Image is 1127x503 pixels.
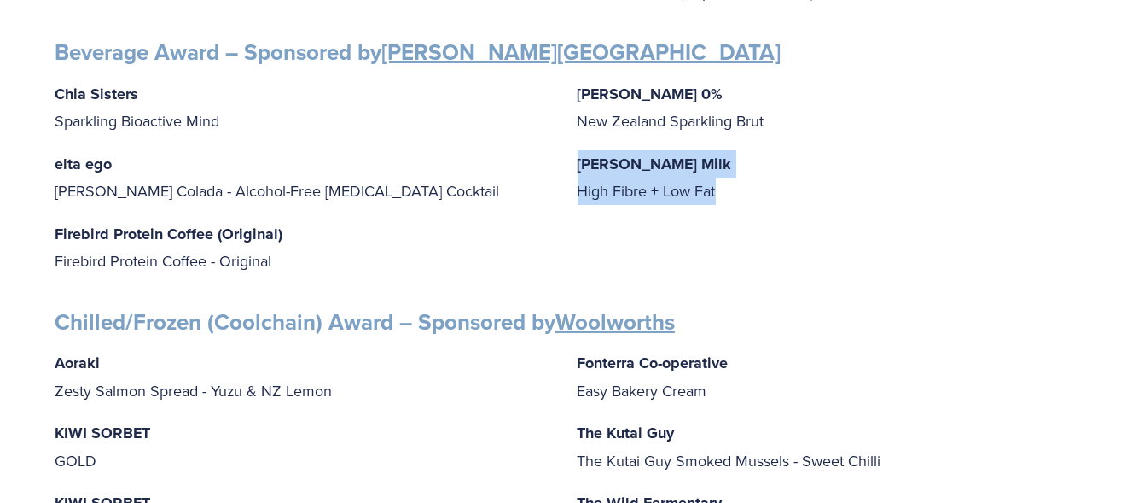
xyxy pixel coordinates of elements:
[55,223,282,245] strong: Firebird Protein Coffee (Original)
[55,83,138,105] strong: Chia Sisters
[578,83,723,105] strong: [PERSON_NAME] 0%
[578,352,729,374] strong: Fonterra Co-operative
[578,150,1073,205] p: High Fibre + Low Fat
[55,150,550,205] p: [PERSON_NAME] Colada - Alcohol-Free [MEDICAL_DATA] Cocktail
[55,220,550,275] p: Firebird Protein Coffee - Original
[55,306,675,338] strong: Chilled/Frozen (Coolchain) Award – Sponsored by
[381,36,781,68] a: [PERSON_NAME][GEOGRAPHIC_DATA]
[55,352,100,374] strong: Aoraki
[578,153,732,175] strong: [PERSON_NAME] Milk
[578,349,1073,404] p: Easy Bakery Cream
[55,422,150,444] strong: KIWI SORBET
[555,306,675,338] a: Woolworths
[55,36,781,68] strong: Beverage Award – Sponsored by
[578,80,1073,135] p: New Zealand Sparkling Brut
[55,80,550,135] p: Sparkling Bioactive Mind
[578,419,1073,474] p: The Kutai Guy Smoked Mussels - Sweet Chilli
[55,419,550,474] p: GOLD
[55,153,112,175] strong: elta ego
[578,422,675,444] strong: The Kutai Guy
[55,349,550,404] p: Zesty Salmon Spread - Yuzu & NZ Lemon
